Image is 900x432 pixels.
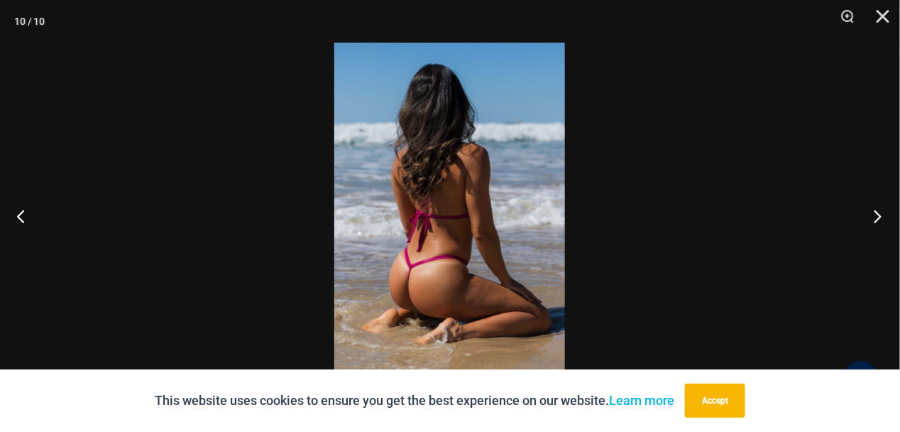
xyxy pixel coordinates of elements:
a: Learn more [609,393,674,408]
button: Next [847,180,900,252]
button: Accept [685,384,745,418]
p: This website uses cookies to ensure you get the best experience on our website. [155,390,674,411]
img: Tight Rope Pink 319 Top 4212 Micro 10 [334,43,565,389]
div: 10 / 10 [14,11,45,32]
